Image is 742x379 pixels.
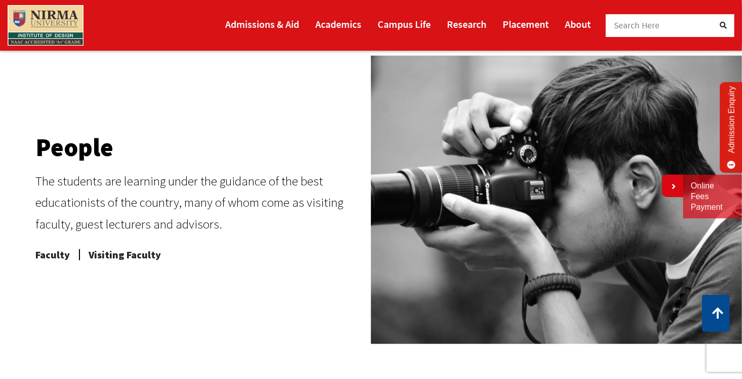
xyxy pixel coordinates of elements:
[315,14,361,34] a: Academics
[565,14,591,34] a: About
[8,5,84,46] img: main_logo
[691,181,734,212] a: Online Fees Payment
[89,245,161,265] a: Visiting Faculty
[503,14,549,34] a: Placement
[35,170,356,235] div: The students are learning under the guidance of the best educationists of the country, many of wh...
[614,20,660,31] span: Search Here
[447,14,486,34] a: Research
[225,14,299,34] a: Admissions & Aid
[35,135,356,160] h2: People
[35,245,70,265] a: Faculty
[378,14,431,34] a: Campus Life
